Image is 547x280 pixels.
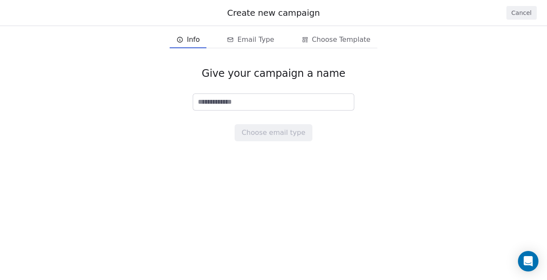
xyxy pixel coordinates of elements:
[237,35,274,45] span: Email Type
[202,67,345,80] span: Give your campaign a name
[518,251,538,271] div: Open Intercom Messenger
[10,7,537,19] div: Create new campaign
[187,35,200,45] span: Info
[506,6,537,20] button: Cancel
[312,35,371,45] span: Choose Template
[170,31,377,48] div: email creation steps
[235,124,312,141] button: Choose email type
